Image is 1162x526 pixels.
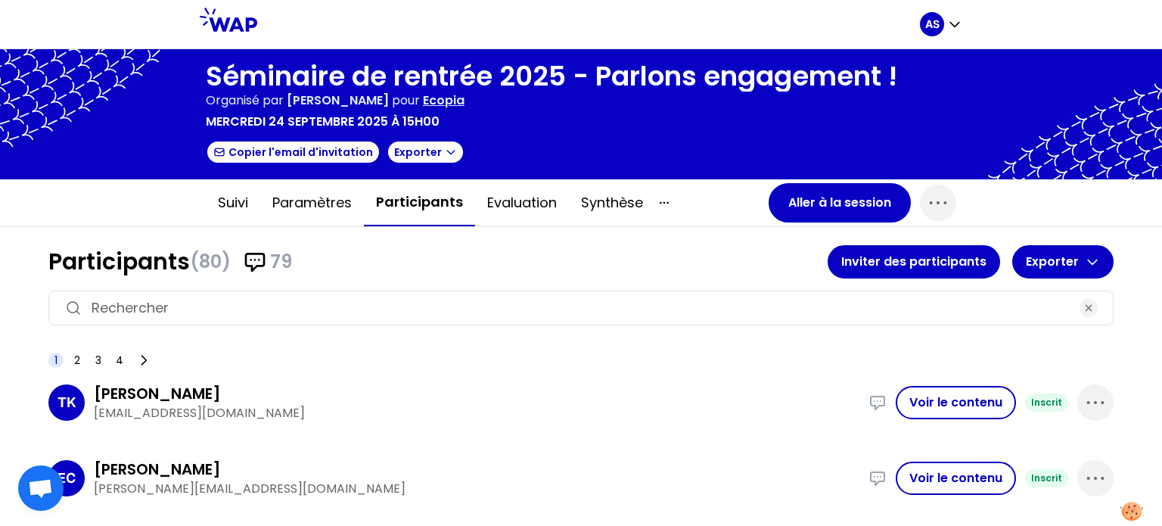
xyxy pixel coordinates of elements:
[392,92,420,110] p: pour
[92,297,1070,319] input: Rechercher
[1025,469,1068,487] div: Inscrit
[94,459,221,480] h3: [PERSON_NAME]
[94,383,221,404] h3: [PERSON_NAME]
[94,404,859,422] p: [EMAIL_ADDRESS][DOMAIN_NAME]
[190,250,231,274] span: (80)
[18,465,64,511] div: Ouvrir le chat
[769,183,911,223] button: Aller à la session
[206,113,440,131] p: mercredi 24 septembre 2025 à 15h00
[48,248,828,275] h1: Participants
[54,353,57,368] span: 1
[206,61,897,92] h1: Séminaire de rentrée 2025 - Parlons engagement !
[206,92,284,110] p: Organisé par
[57,392,76,413] p: TK
[1025,394,1068,412] div: Inscrit
[828,245,1000,279] button: Inviter des participants
[57,468,76,489] p: EC
[475,180,569,226] button: Evaluation
[206,140,381,164] button: Copier l'email d'invitation
[95,353,101,368] span: 3
[260,180,364,226] button: Paramètres
[423,92,464,110] p: Ecopia
[896,386,1016,419] button: Voir le contenu
[206,180,260,226] button: Suivi
[569,180,655,226] button: Synthèse
[270,250,292,274] span: 79
[896,462,1016,495] button: Voir le contenu
[94,480,859,498] p: [PERSON_NAME][EMAIL_ADDRESS][DOMAIN_NAME]
[116,353,123,368] span: 4
[287,92,389,109] span: [PERSON_NAME]
[925,17,940,32] p: AS
[74,353,80,368] span: 2
[387,140,464,164] button: Exporter
[364,179,475,226] button: Participants
[1012,245,1114,279] button: Exporter
[920,12,962,36] button: AS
